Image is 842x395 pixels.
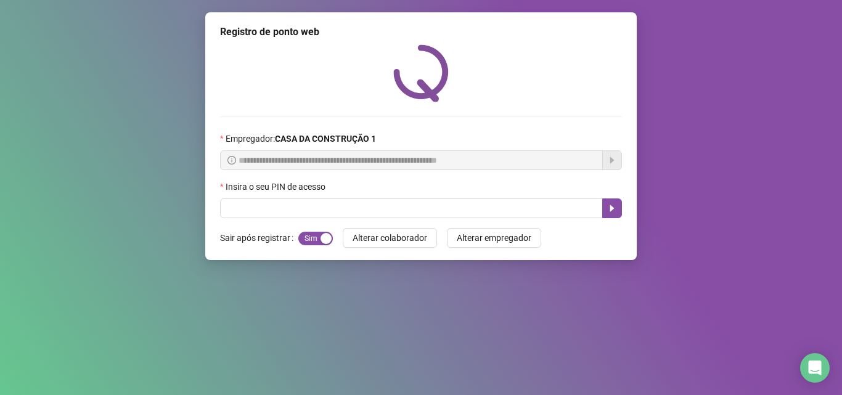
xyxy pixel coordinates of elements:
[800,353,830,383] div: Open Intercom Messenger
[447,228,541,248] button: Alterar empregador
[220,228,298,248] label: Sair após registrar
[220,25,622,39] div: Registro de ponto web
[353,231,427,245] span: Alterar colaborador
[226,132,376,145] span: Empregador :
[227,156,236,165] span: info-circle
[275,134,376,144] strong: CASA DA CONSTRUÇÃO 1
[607,203,617,213] span: caret-right
[457,231,531,245] span: Alterar empregador
[343,228,437,248] button: Alterar colaborador
[220,180,333,193] label: Insira o seu PIN de acesso
[393,44,449,102] img: QRPoint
